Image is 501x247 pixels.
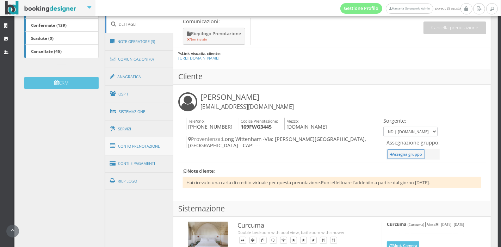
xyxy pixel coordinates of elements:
[105,172,174,190] a: Riepilogo
[241,118,278,124] small: Codice Prenotazione:
[105,85,174,103] a: Ospiti
[237,229,367,235] div: Double bedroom with pool view, bathroom with shower
[183,168,215,174] b: Note cliente:
[240,142,260,149] span: - CAP: ---
[173,201,491,217] h3: Sistemazione
[31,22,67,28] b: Confermate (139)
[200,103,294,111] small: [EMAIL_ADDRESS][DOMAIN_NAME]
[24,18,99,32] a: Confermate (139)
[188,118,205,124] small: Telefono:
[173,69,491,85] h3: Cliente
[183,28,245,45] button: Riepilogo Prenotazione Non inviato
[183,18,247,24] p: Comunicazioni:
[178,55,219,61] a: [URL][DOMAIN_NAME]
[31,35,54,41] b: Scadute (0)
[286,118,299,124] small: Mezzo:
[31,48,62,54] b: Cancellate (45)
[435,222,439,227] b: M
[24,45,99,58] a: Cancellate (45)
[386,4,433,14] a: Masseria Gorgognolo Admin
[24,77,99,89] button: CRM
[188,136,222,142] span: Provenienza:
[182,51,221,56] b: Link visualiz. cliente:
[441,222,464,227] small: [DATE] - [DATE]
[386,140,440,146] h4: Assegnazione gruppo:
[340,3,383,14] a: Gestione Profilo
[387,222,476,227] h5: | |
[237,222,367,229] h3: Curcuma
[5,1,76,15] img: BookingDesigner.com
[105,50,174,68] a: Comunicazioni (0)
[105,15,174,33] a: Dettagli
[387,149,425,159] button: Assegna gruppo
[387,221,407,227] b: Curcuma
[186,118,233,130] h4: [PHONE_NUMBER]
[383,118,438,124] h4: Sorgente:
[241,123,272,130] b: 169FWG3445
[105,68,174,86] a: Anagrafica
[427,222,439,227] small: Allest.
[188,136,366,148] span: Via: [PERSON_NAME][GEOGRAPHIC_DATA], [GEOGRAPHIC_DATA]
[105,155,174,173] a: Conti e Pagamenti
[408,222,424,227] small: (Curcuma)
[423,21,486,34] button: Cancella prenotazione
[183,177,481,188] li: Hai ricevuto una carta di credito virtuale per questa prenotazione.Puoi effettuare l'addebito a p...
[105,137,174,155] a: Conto Prenotazione
[200,92,294,111] h3: [PERSON_NAME]
[105,32,174,51] a: Note Operatore (3)
[105,103,174,121] a: Sistemazione
[186,136,382,148] h4: Long Wittenham -
[105,120,174,138] a: Servizi
[340,3,460,14] span: giovedì, 28 agosto
[284,118,327,130] h4: [DOMAIN_NAME]
[24,31,99,45] a: Scadute (0)
[187,37,207,42] small: Non inviato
